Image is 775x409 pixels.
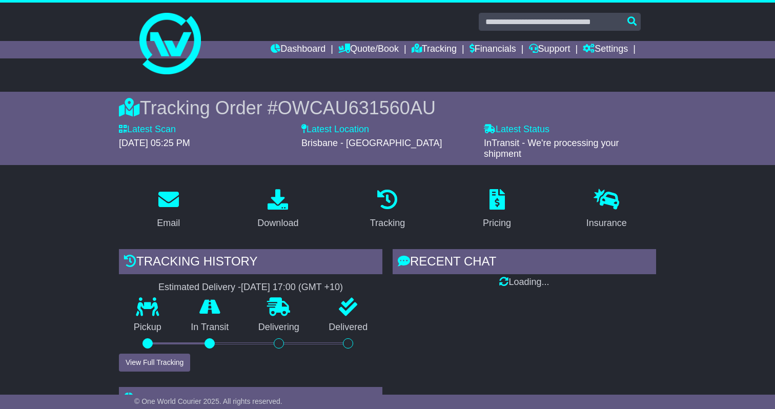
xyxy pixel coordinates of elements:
[412,41,457,58] a: Tracking
[314,322,383,333] p: Delivered
[301,124,369,135] label: Latest Location
[119,282,382,293] div: Estimated Delivery -
[370,216,405,230] div: Tracking
[393,277,656,288] div: Loading...
[119,249,382,277] div: Tracking history
[271,41,325,58] a: Dashboard
[484,124,549,135] label: Latest Status
[278,97,436,118] span: OWCAU631560AU
[150,186,187,234] a: Email
[176,322,244,333] p: In Transit
[119,97,656,119] div: Tracking Order #
[119,138,190,148] span: [DATE] 05:25 PM
[251,186,305,234] a: Download
[119,354,190,372] button: View Full Tracking
[583,41,628,58] a: Settings
[134,397,282,405] span: © One World Courier 2025. All rights reserved.
[241,282,343,293] div: [DATE] 17:00 (GMT +10)
[363,186,412,234] a: Tracking
[393,249,656,277] div: RECENT CHAT
[470,41,516,58] a: Financials
[119,124,176,135] label: Latest Scan
[580,186,634,234] a: Insurance
[243,322,314,333] p: Delivering
[301,138,442,148] span: Brisbane - [GEOGRAPHIC_DATA]
[476,186,518,234] a: Pricing
[157,216,180,230] div: Email
[483,216,511,230] div: Pricing
[529,41,570,58] a: Support
[119,322,176,333] p: Pickup
[484,138,619,159] span: InTransit - We're processing your shipment
[338,41,399,58] a: Quote/Book
[257,216,298,230] div: Download
[586,216,627,230] div: Insurance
